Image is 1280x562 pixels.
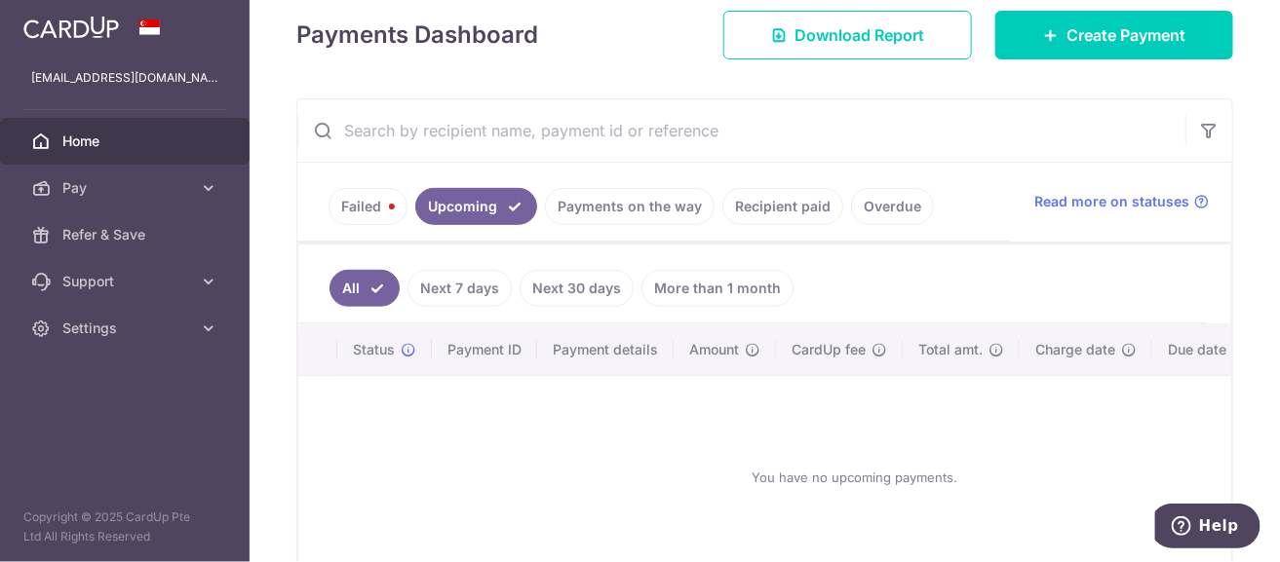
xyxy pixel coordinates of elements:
a: Download Report [723,11,972,59]
span: Refer & Save [62,225,191,244]
a: All [330,270,400,307]
span: CardUp fee [792,340,866,359]
a: Overdue [851,188,934,225]
img: CardUp [23,16,119,39]
span: Charge date [1035,340,1115,359]
th: Payment details [537,324,674,375]
p: [EMAIL_ADDRESS][DOMAIN_NAME] [31,68,218,88]
span: Read more on statuses [1034,192,1189,211]
a: Failed [329,188,407,225]
span: Create Payment [1067,23,1185,47]
span: Pay [62,178,191,198]
span: Home [62,131,191,151]
a: Upcoming [415,188,537,225]
input: Search by recipient name, payment id or reference [297,99,1185,162]
a: Next 30 days [520,270,634,307]
span: Support [62,272,191,291]
span: Download Report [795,23,924,47]
span: Total amt. [918,340,983,359]
a: Next 7 days [407,270,512,307]
a: Create Payment [995,11,1233,59]
th: Payment ID [432,324,537,375]
span: Due date [1168,340,1226,359]
a: More than 1 month [641,270,794,307]
a: Read more on statuses [1034,192,1209,211]
h4: Payments Dashboard [296,18,538,53]
span: Settings [62,318,191,338]
a: Recipient paid [722,188,843,225]
iframe: Opens a widget where you can find more information [1155,504,1261,552]
span: Amount [689,340,739,359]
span: Status [353,340,395,359]
a: Payments on the way [545,188,715,225]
